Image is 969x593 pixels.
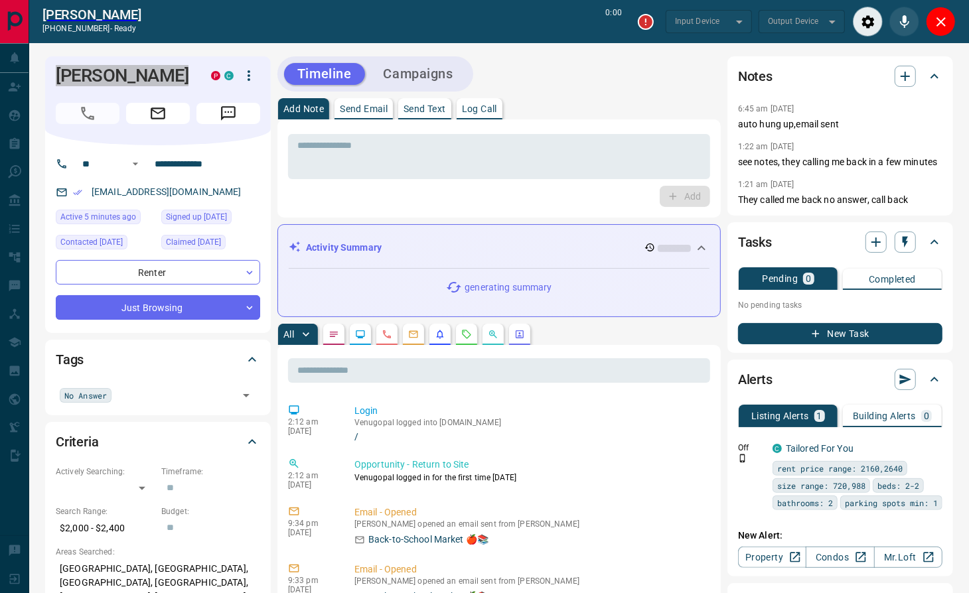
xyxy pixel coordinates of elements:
[762,274,798,283] p: Pending
[354,505,705,519] p: Email - Opened
[806,274,811,283] p: 0
[786,443,854,454] a: Tailored For You
[738,529,942,543] p: New Alert:
[340,104,388,113] p: Send Email
[42,23,141,34] p: [PHONE_NUMBER] -
[56,344,260,375] div: Tags
[738,142,794,151] p: 1:22 am [DATE]
[751,411,809,421] p: Listing Alerts
[738,363,942,395] div: Alerts
[738,104,794,113] p: 6:45 am [DATE]
[874,547,942,568] a: Mr.Loft
[738,117,942,131] p: auto hung up,email sent
[161,210,260,228] div: Thu Aug 22 2024
[237,386,256,405] button: Open
[368,533,488,547] p: Back-to-School Market 🍎📚
[354,576,705,586] p: [PERSON_NAME] opened an email sent from [PERSON_NAME]
[73,188,82,197] svg: Email Verified
[56,505,155,517] p: Search Range:
[738,231,772,253] h2: Tasks
[738,547,806,568] a: Property
[354,519,705,529] p: [PERSON_NAME] opened an email sent from [PERSON_NAME]
[777,479,865,492] span: size range: 720,988
[56,517,155,539] p: $2,000 - $2,400
[161,235,260,253] div: Thu Aug 22 2024
[462,104,497,113] p: Log Call
[817,411,822,421] p: 1
[738,226,942,258] div: Tasks
[56,260,260,285] div: Renter
[354,472,705,484] p: Venugopal logged in for the first time [DATE]
[738,442,765,454] p: Off
[738,193,942,207] p: They called me back no answer, call back
[404,104,446,113] p: Send Text
[288,576,335,585] p: 9:33 pm
[60,235,123,249] span: Contacted [DATE]
[161,505,260,517] p: Budget:
[806,547,874,568] a: Condos
[211,71,220,80] div: property.ca
[60,210,136,224] span: Active 5 minutes ago
[56,295,260,320] div: Just Browsing
[288,519,335,528] p: 9:34 pm
[56,546,260,558] p: Areas Searched:
[869,275,916,284] p: Completed
[853,411,916,421] p: Building Alerts
[354,404,705,418] p: Login
[355,329,366,340] svg: Lead Browsing Activity
[306,241,382,255] p: Activity Summary
[435,329,445,340] svg: Listing Alerts
[56,466,155,478] p: Actively Searching:
[64,389,107,402] span: No Answer
[289,235,709,260] div: Activity Summary
[738,295,942,315] p: No pending tasks
[288,417,335,427] p: 2:12 am
[288,480,335,490] p: [DATE]
[56,103,119,124] span: Call
[514,329,525,340] svg: Agent Actions
[56,431,99,452] h2: Criteria
[284,63,365,85] button: Timeline
[370,63,467,85] button: Campaigns
[777,462,903,475] span: rent price range: 2160,2640
[288,471,335,480] p: 2:12 am
[283,104,324,113] p: Add Note
[196,103,260,124] span: Message
[56,210,155,228] div: Tue Oct 14 2025
[408,329,419,340] svg: Emails
[738,180,794,189] p: 1:21 am [DATE]
[488,329,498,340] svg: Opportunities
[288,427,335,436] p: [DATE]
[354,431,705,442] a: /
[288,528,335,537] p: [DATE]
[42,7,141,23] a: [PERSON_NAME]
[738,369,773,390] h2: Alerts
[889,7,919,36] div: Mute
[738,454,747,463] svg: Push Notification Only
[354,458,705,472] p: Opportunity - Return to Site
[127,156,143,172] button: Open
[926,7,956,36] div: Close
[354,418,705,427] p: Venugopal logged into [DOMAIN_NAME]
[166,210,227,224] span: Signed up [DATE]
[166,235,221,249] span: Claimed [DATE]
[877,479,919,492] span: beds: 2-2
[126,103,190,124] span: Email
[465,281,552,295] p: generating summary
[283,330,294,339] p: All
[382,329,392,340] svg: Calls
[161,466,260,478] p: Timeframe:
[777,496,833,509] span: bathrooms: 2
[738,60,942,92] div: Notes
[56,349,84,370] h2: Tags
[224,71,234,80] div: condos.ca
[92,186,242,197] a: [EMAIL_ADDRESS][DOMAIN_NAME]
[924,411,929,421] p: 0
[738,323,942,344] button: New Task
[738,155,942,169] p: see notes, they calling me back in a few minutes
[773,444,782,453] div: condos.ca
[56,426,260,458] div: Criteria
[329,329,339,340] svg: Notes
[354,562,705,576] p: Email - Opened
